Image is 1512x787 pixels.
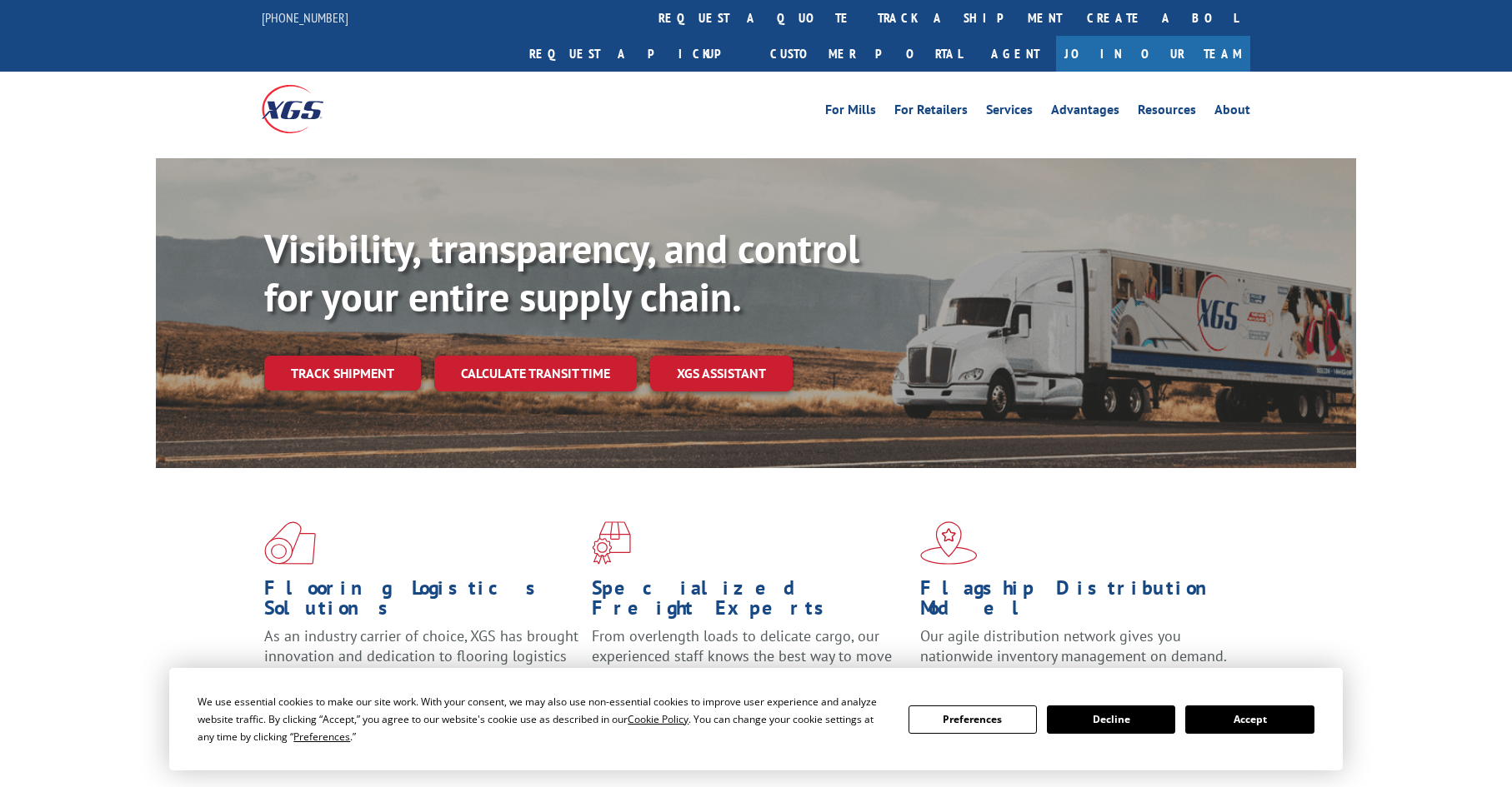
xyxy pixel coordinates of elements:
img: xgs-icon-flagship-distribution-model-red [920,521,978,565]
h1: Specialized Freight Experts [592,578,907,626]
b: Visibility, transparency, and control for your entire supply chain. [264,222,859,322]
p: From overlength loads to delicate cargo, our experienced staff knows the best way to move your fr... [592,626,907,700]
h1: Flagship Distribution Model [920,578,1235,626]
a: XGS ASSISTANT [650,356,793,391]
a: For Mills [825,103,876,122]
img: xgs-icon-focused-on-flooring-red [592,521,631,565]
button: Decline [1047,705,1175,734]
a: Agent [974,36,1056,72]
img: xgs-icon-total-supply-chain-intelligence-red [264,521,316,565]
div: Cookie Consent Prompt [169,668,1343,770]
a: Resources [1138,103,1196,122]
a: Join Our Team [1056,36,1250,72]
span: Preferences [293,730,350,744]
div: We use essential cookies to make our site work. With your consent, we may also use non-essential ... [198,693,888,745]
a: Advantages [1051,103,1119,122]
span: As an industry carrier of choice, XGS has brought innovation and dedication to flooring logistics... [264,626,578,685]
span: Our agile distribution network gives you nationwide inventory management on demand. [920,626,1227,665]
button: Accept [1185,705,1314,734]
a: Calculate transit time [434,356,637,391]
a: For Retailers [894,103,968,122]
button: Preferences [909,705,1037,734]
a: About [1214,103,1250,122]
span: Cookie Policy [628,712,688,726]
a: Request a pickup [517,36,758,72]
a: Track shipment [264,356,421,391]
a: Services [986,103,1033,122]
a: Customer Portal [758,36,974,72]
a: [PHONE_NUMBER] [262,9,348,26]
h1: Flooring Logistics Solutions [264,578,579,626]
